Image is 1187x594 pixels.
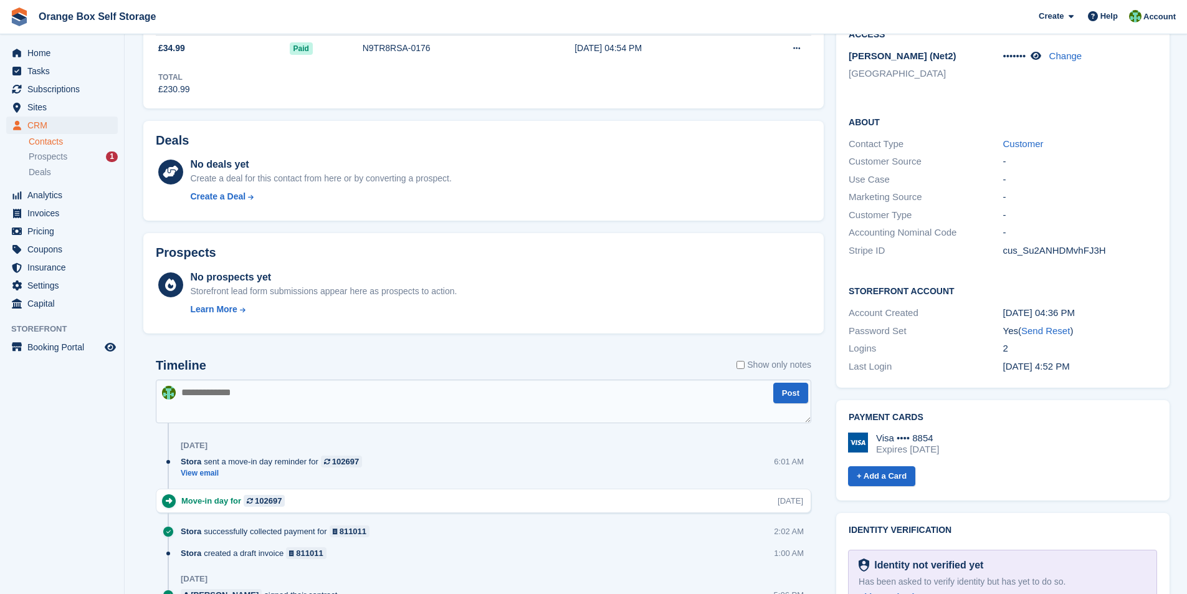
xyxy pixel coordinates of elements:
[27,44,102,62] span: Home
[255,495,282,507] div: 102697
[11,323,124,335] span: Storefront
[181,456,201,467] span: Stora
[29,136,118,148] a: Contacts
[774,547,804,559] div: 1:00 AM
[1003,155,1157,169] div: -
[190,303,237,316] div: Learn More
[181,547,201,559] span: Stora
[849,413,1157,423] h2: Payment cards
[849,324,1003,338] div: Password Set
[10,7,29,26] img: stora-icon-8386f47178a22dfd0bd8f6a31ec36ba5ce8667c1dd55bd0f319d3a0aa187defe.svg
[6,62,118,80] a: menu
[181,495,291,507] div: Move-in day for
[849,208,1003,223] div: Customer Type
[340,525,366,537] div: 811011
[1003,361,1070,371] time: 2025-08-20 15:52:10 UTC
[290,42,313,55] span: Paid
[1021,325,1070,336] a: Send Reset
[244,495,285,507] a: 102697
[869,558,983,573] div: Identity not verified yet
[158,72,190,83] div: Total
[181,525,201,537] span: Stora
[27,241,102,258] span: Coupons
[27,338,102,356] span: Booking Portal
[774,525,804,537] div: 2:02 AM
[6,80,118,98] a: menu
[876,444,939,455] div: Expires [DATE]
[849,155,1003,169] div: Customer Source
[181,547,333,559] div: created a draft invoice
[190,285,457,298] div: Storefront lead form submissions appear here as prospects to action.
[332,456,359,467] div: 102697
[156,358,206,373] h2: Timeline
[27,80,102,98] span: Subscriptions
[849,190,1003,204] div: Marketing Source
[29,151,67,163] span: Prospects
[1003,226,1157,240] div: -
[34,6,161,27] a: Orange Box Self Storage
[1003,306,1157,320] div: [DATE] 04:36 PM
[27,259,102,276] span: Insurance
[27,62,102,80] span: Tasks
[27,295,102,312] span: Capital
[181,441,207,451] div: [DATE]
[27,117,102,134] span: CRM
[774,456,804,467] div: 6:01 AM
[1003,190,1157,204] div: -
[321,456,362,467] a: 102697
[6,338,118,356] a: menu
[181,468,368,479] a: View email
[190,270,457,285] div: No prospects yet
[27,204,102,222] span: Invoices
[1003,324,1157,338] div: Yes
[363,42,535,55] div: N9TR8RSA-0176
[849,67,1003,81] li: [GEOGRAPHIC_DATA]
[156,133,189,148] h2: Deals
[849,226,1003,240] div: Accounting Nominal Code
[849,137,1003,151] div: Contact Type
[181,574,207,584] div: [DATE]
[6,259,118,276] a: menu
[737,358,811,371] label: Show only notes
[6,98,118,116] a: menu
[1003,342,1157,356] div: 2
[1100,10,1118,22] span: Help
[574,42,745,55] div: [DATE] 04:54 PM
[6,204,118,222] a: menu
[778,495,803,507] div: [DATE]
[773,383,808,403] button: Post
[103,340,118,355] a: Preview store
[162,386,176,400] img: Binder Bhardwaj
[849,115,1157,128] h2: About
[158,42,185,55] span: £34.99
[1003,173,1157,187] div: -
[1003,208,1157,223] div: -
[1003,50,1026,61] span: •••••••
[1003,244,1157,258] div: cus_Su2ANHDMvhFJ3H
[6,186,118,204] a: menu
[849,525,1157,535] h2: Identity verification
[106,151,118,162] div: 1
[849,27,1157,40] h2: Access
[859,558,869,572] img: Identity Verification Ready
[190,172,451,185] div: Create a deal for this contact from here or by converting a prospect.
[181,525,376,537] div: successfully collected payment for
[6,277,118,294] a: menu
[6,44,118,62] a: menu
[27,223,102,240] span: Pricing
[6,117,118,134] a: menu
[190,157,451,172] div: No deals yet
[876,433,939,444] div: Visa •••• 8854
[190,190,451,203] a: Create a Deal
[29,166,118,179] a: Deals
[158,83,190,96] div: £230.99
[29,166,51,178] span: Deals
[27,98,102,116] span: Sites
[849,284,1157,297] h2: Storefront Account
[848,466,915,487] a: + Add a Card
[6,295,118,312] a: menu
[6,241,118,258] a: menu
[1039,10,1064,22] span: Create
[1143,11,1176,23] span: Account
[286,547,327,559] a: 811011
